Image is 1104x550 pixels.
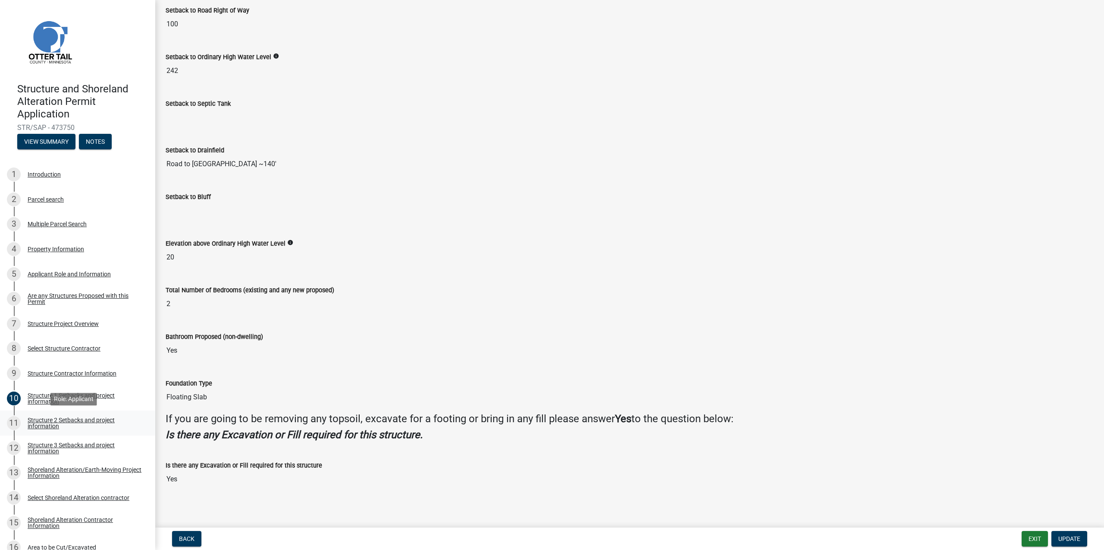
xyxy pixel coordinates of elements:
strong: Is there any Excavation or Fill required for this structure. [166,429,423,441]
label: Elevation above Ordinary High Water Level [166,241,285,247]
div: Introduction [28,171,61,177]
span: STR/SAP - 473750 [17,123,138,132]
button: Update [1051,531,1087,547]
i: info [287,240,293,246]
label: Setback to Drainfield [166,148,224,154]
label: Foundation Type [166,381,212,387]
div: Shoreland Alteration/Earth-Moving Project Information [28,467,141,479]
div: Applicant Role and Information [28,271,111,277]
button: Notes [79,134,112,149]
div: Structure 1 Setbacks and project information [28,392,141,405]
div: Role: Applicant [50,393,97,405]
label: Setback to Ordinary High Water Level [166,54,271,60]
div: 3 [7,217,21,231]
div: Property Information [28,246,84,252]
div: Structure Contractor Information [28,370,116,376]
label: Setback to Septic Tank [166,101,231,107]
div: 9 [7,367,21,380]
wm-modal-confirm: Summary [17,139,75,146]
button: Exit [1022,531,1048,547]
div: Parcel search [28,196,64,202]
label: Total Number of Bedrooms (existing and any new proposed) [166,288,334,294]
div: 1 [7,168,21,181]
span: Back [179,535,194,542]
span: Update [1058,535,1080,542]
div: Shoreland Alteration Contractor Information [28,517,141,529]
label: Is there any Excavation or Fill required for this structure [166,463,322,469]
div: Multiple Parcel Search [28,221,87,227]
div: 12 [7,441,21,455]
div: 4 [7,242,21,256]
div: 8 [7,341,21,355]
div: 14 [7,491,21,505]
label: Bathroom Proposed (non-dwelling) [166,334,263,340]
label: Setback to Road Right of Way [166,8,249,14]
h4: If you are going to be removing any topsoil, excavate for a footing or bring in any fill please a... [166,413,1094,425]
div: 7 [7,317,21,331]
div: 5 [7,267,21,281]
i: info [273,53,279,59]
div: 6 [7,292,21,306]
div: 13 [7,466,21,480]
strong: Yes [615,413,631,425]
button: View Summary [17,134,75,149]
div: Are any Structures Proposed with this Permit [28,293,141,305]
div: Structure Project Overview [28,321,99,327]
h4: Structure and Shoreland Alteration Permit Application [17,83,148,120]
img: Otter Tail County, Minnesota [17,9,82,74]
div: Select Structure Contractor [28,345,100,351]
div: 11 [7,416,21,430]
wm-modal-confirm: Notes [79,139,112,146]
div: 10 [7,392,21,405]
div: Structure 2 Setbacks and project information [28,417,141,429]
div: Select Shoreland Alteration contractor [28,495,129,501]
div: 15 [7,516,21,530]
div: 2 [7,193,21,206]
label: Setback to Bluff [166,194,211,200]
button: Back [172,531,201,547]
div: Structure 3 Setbacks and project information [28,442,141,454]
